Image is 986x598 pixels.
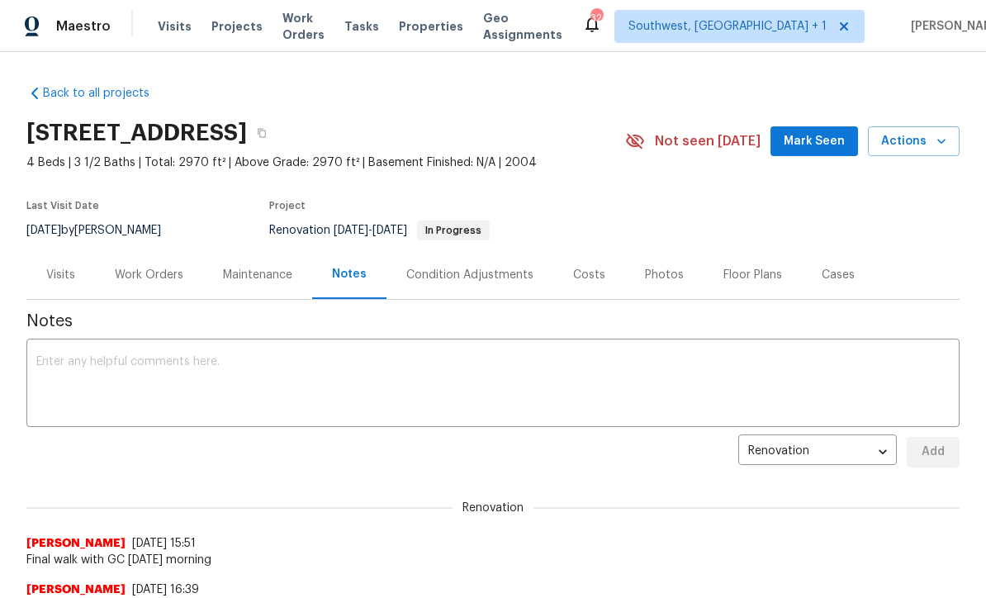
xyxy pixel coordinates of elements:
[372,225,407,236] span: [DATE]
[26,201,99,211] span: Last Visit Date
[573,267,605,283] div: Costs
[784,131,845,152] span: Mark Seen
[269,201,306,211] span: Project
[269,225,490,236] span: Renovation
[132,538,196,549] span: [DATE] 15:51
[26,313,960,330] span: Notes
[655,133,761,149] span: Not seen [DATE]
[223,267,292,283] div: Maintenance
[132,584,199,596] span: [DATE] 16:39
[115,267,183,283] div: Work Orders
[46,267,75,283] div: Visits
[26,552,960,568] span: Final walk with GC [DATE] morning
[822,267,855,283] div: Cases
[26,221,181,240] div: by [PERSON_NAME]
[26,581,126,598] span: [PERSON_NAME]
[628,18,827,35] span: Southwest, [GEOGRAPHIC_DATA] + 1
[282,10,325,43] span: Work Orders
[26,154,625,171] span: 4 Beds | 3 1/2 Baths | Total: 2970 ft² | Above Grade: 2970 ft² | Basement Finished: N/A | 2004
[483,10,562,43] span: Geo Assignments
[406,267,533,283] div: Condition Adjustments
[344,21,379,32] span: Tasks
[334,225,368,236] span: [DATE]
[158,18,192,35] span: Visits
[26,535,126,552] span: [PERSON_NAME]
[590,10,602,26] div: 32
[332,266,367,282] div: Notes
[399,18,463,35] span: Properties
[868,126,960,157] button: Actions
[453,500,533,516] span: Renovation
[247,118,277,148] button: Copy Address
[26,125,247,141] h2: [STREET_ADDRESS]
[334,225,407,236] span: -
[211,18,263,35] span: Projects
[56,18,111,35] span: Maestro
[723,267,782,283] div: Floor Plans
[738,432,897,472] div: Renovation
[419,225,488,235] span: In Progress
[26,225,61,236] span: [DATE]
[645,267,684,283] div: Photos
[770,126,858,157] button: Mark Seen
[26,85,185,102] a: Back to all projects
[881,131,946,152] span: Actions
